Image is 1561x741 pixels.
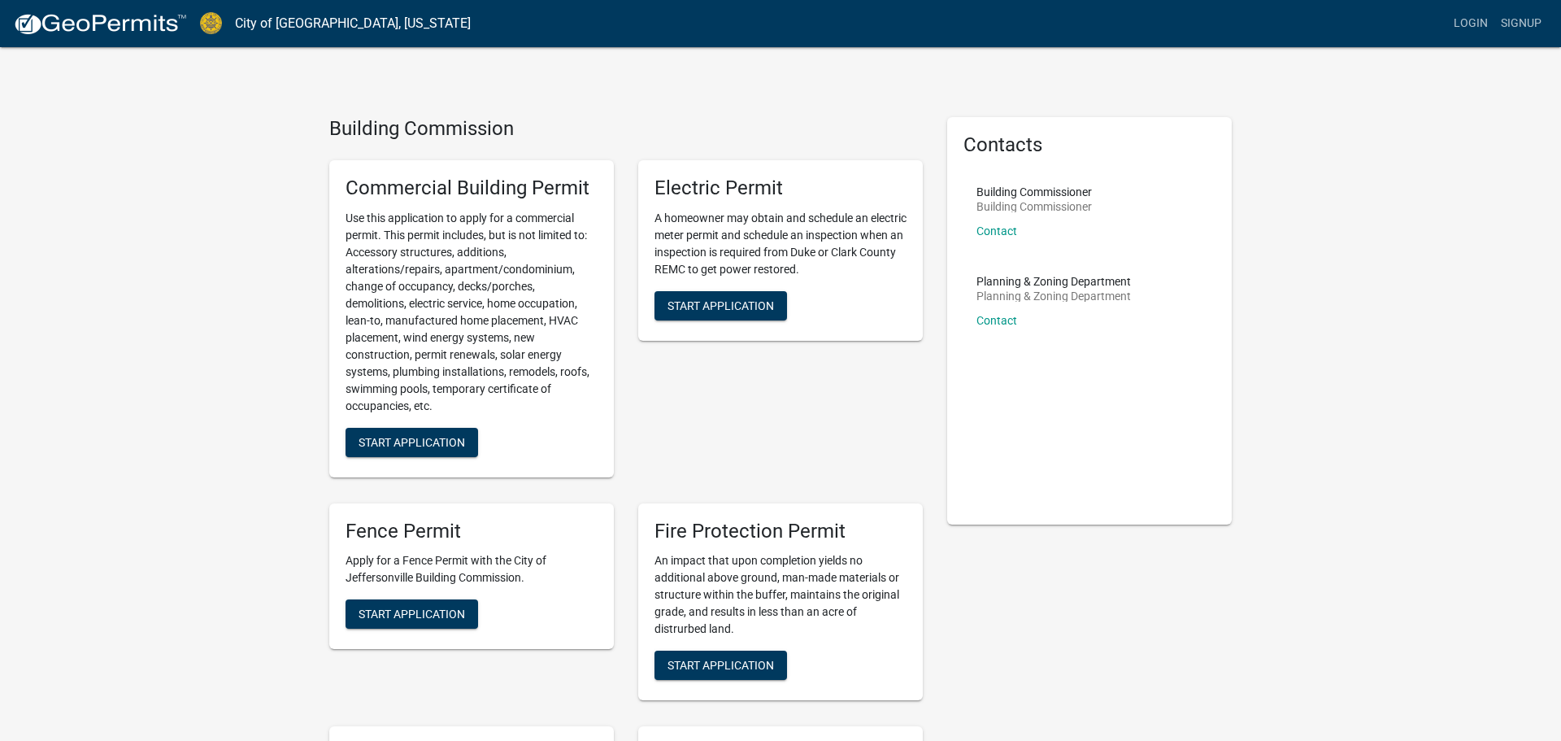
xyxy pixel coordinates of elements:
[346,177,598,200] h5: Commercial Building Permit
[976,314,1017,327] a: Contact
[359,435,465,448] span: Start Application
[346,210,598,415] p: Use this application to apply for a commercial permit. This permit includes, but is not limited t...
[654,552,907,638] p: An impact that upon completion yields no additional above ground, man-made materials or structure...
[963,133,1215,157] h5: Contacts
[667,659,774,672] span: Start Application
[976,224,1017,238] a: Contact
[329,117,923,141] h4: Building Commission
[346,520,598,543] h5: Fence Permit
[200,12,222,34] img: City of Jeffersonville, Indiana
[346,428,478,457] button: Start Application
[1447,8,1494,39] a: Login
[667,299,774,312] span: Start Application
[359,608,465,621] span: Start Application
[654,210,907,278] p: A homeowner may obtain and schedule an electric meter permit and schedule an inspection when an i...
[976,290,1131,302] p: Planning & Zoning Department
[654,177,907,200] h5: Electric Permit
[654,651,787,680] button: Start Application
[654,520,907,543] h5: Fire Protection Permit
[976,201,1092,212] p: Building Commissioner
[235,10,471,37] a: City of [GEOGRAPHIC_DATA], [US_STATE]
[976,186,1092,198] p: Building Commissioner
[1494,8,1548,39] a: Signup
[654,291,787,320] button: Start Application
[346,599,478,629] button: Start Application
[976,276,1131,287] p: Planning & Zoning Department
[346,552,598,586] p: Apply for a Fence Permit with the City of Jeffersonville Building Commission.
